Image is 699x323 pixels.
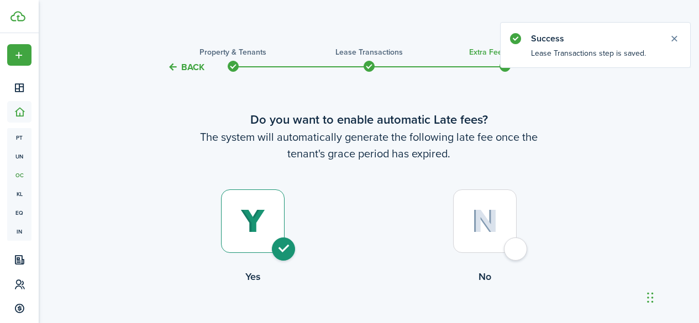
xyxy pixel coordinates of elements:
[10,11,25,22] img: TenantCloud
[469,46,540,58] h3: Extra fees & Utilities
[7,222,31,241] a: in
[335,46,403,58] h3: Lease Transactions
[7,147,31,166] a: un
[531,32,658,45] notify-title: Success
[7,184,31,203] a: kl
[137,110,601,129] wizard-step-header-title: Do you want to enable automatic Late fees?
[644,270,699,323] iframe: Chat Widget
[137,269,369,284] control-radio-card-title: Yes
[240,209,265,234] img: Yes (selected)
[7,166,31,184] a: oc
[369,269,601,284] control-radio-card-title: No
[167,61,204,73] button: Back
[7,44,31,66] button: Open menu
[7,128,31,147] a: pt
[137,129,601,162] wizard-step-header-description: The system will automatically generate the following late fee once the tenant's grace period has ...
[199,46,266,58] h3: Property & Tenants
[647,281,654,314] div: Drag
[7,203,31,222] a: eq
[472,209,498,233] img: No
[501,47,690,67] notify-body: Lease Transactions step is saved.
[666,31,682,46] button: Close notify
